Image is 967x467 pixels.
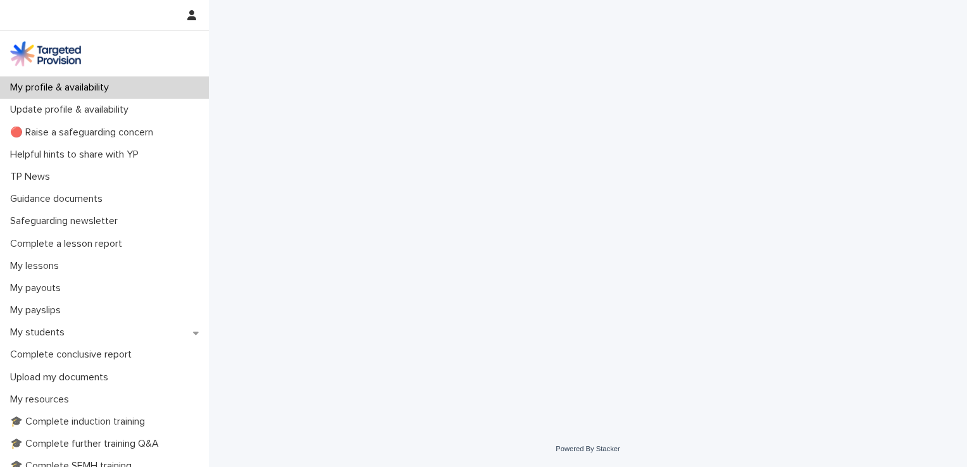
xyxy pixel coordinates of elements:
p: TP News [5,171,60,183]
p: My profile & availability [5,82,119,94]
p: My resources [5,394,79,406]
img: M5nRWzHhSzIhMunXDL62 [10,41,81,66]
p: My lessons [5,260,69,272]
p: Helpful hints to share with YP [5,149,149,161]
p: Upload my documents [5,371,118,383]
p: Safeguarding newsletter [5,215,128,227]
a: Powered By Stacker [556,445,620,452]
p: Update profile & availability [5,104,139,116]
p: Complete a lesson report [5,238,132,250]
p: 🔴 Raise a safeguarding concern [5,127,163,139]
p: 🎓 Complete further training Q&A [5,438,169,450]
p: My payouts [5,282,71,294]
p: Guidance documents [5,193,113,205]
p: 🎓 Complete induction training [5,416,155,428]
p: My payslips [5,304,71,316]
p: Complete conclusive report [5,349,142,361]
p: My students [5,327,75,339]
